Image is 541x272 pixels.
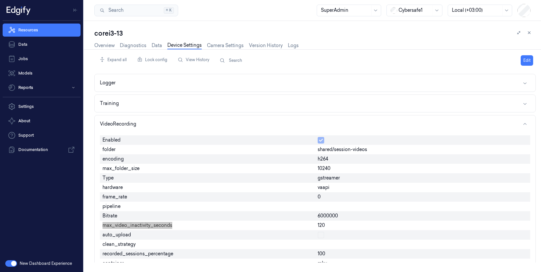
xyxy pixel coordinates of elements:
a: Support [3,129,81,142]
button: Reports [3,81,81,94]
span: Bitrate [103,212,117,219]
span: 0 [318,194,321,200]
button: VideoRecording [95,115,535,133]
span: gstreamer [318,175,340,181]
a: Camera Settings [207,42,244,49]
a: Overview [94,42,115,49]
button: Training [95,95,535,112]
div: Lock config [135,54,170,66]
span: hardware [103,184,123,191]
a: Data [3,38,81,51]
button: About [3,114,81,127]
span: 120 [318,222,325,229]
span: pipeline [103,203,121,210]
span: recorded_sessions_percentage [103,250,173,257]
a: Documentation [3,143,81,156]
span: Enabled [103,137,121,144]
button: Toggle Navigation [70,5,81,15]
div: Logger [100,79,116,86]
span: vaapi [318,184,329,191]
a: Diagnostics [120,42,146,49]
a: Resources [3,24,81,37]
span: 10240 [318,165,330,172]
button: Edit [521,55,533,66]
div: Expand all [97,54,129,66]
span: mkv [318,260,327,267]
span: frame_rate [103,194,127,200]
button: View History [175,55,212,65]
div: corei3-13 [94,29,536,38]
button: Logger [95,74,535,92]
span: Type [103,175,114,181]
button: Lock config [135,55,170,65]
span: max_video_inactivity_seconds [103,222,172,229]
span: 100 [318,250,325,257]
span: 6000000 [318,212,338,219]
span: encoding [103,156,124,162]
a: Device Settings [167,42,202,49]
span: folder [103,146,116,153]
span: max_folder_size [103,165,140,172]
a: Models [3,67,81,80]
a: Logs [288,42,299,49]
span: container [103,260,124,267]
span: shared/session-videos [318,146,367,153]
a: Jobs [3,52,81,65]
span: auto_upload [103,231,131,238]
button: Search⌘K [94,5,178,16]
span: Search [106,7,123,14]
div: VideoRecording [100,121,136,127]
div: Training [100,100,119,107]
a: Version History [249,42,283,49]
button: Expand all [97,55,129,65]
span: h264 [318,156,328,162]
a: Data [152,42,162,49]
span: clean_strategy [103,241,136,248]
a: Settings [3,100,81,113]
